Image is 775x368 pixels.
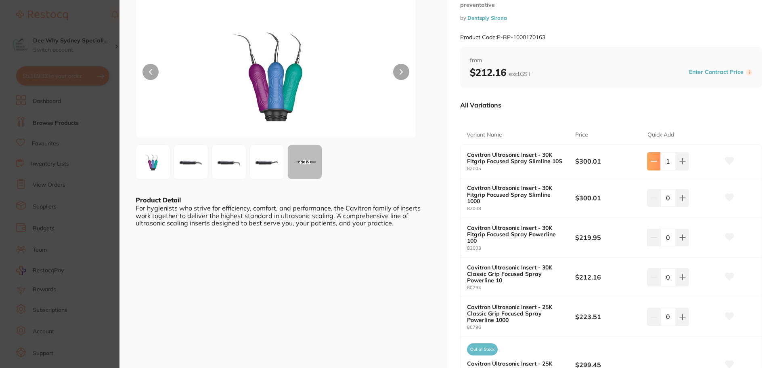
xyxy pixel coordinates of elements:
[509,70,531,78] span: excl. GST
[647,131,674,139] p: Quick Add
[467,343,498,355] span: Out of Stock
[470,66,531,78] b: $212.16
[575,193,640,202] b: $300.01
[467,166,575,171] small: 82005
[467,206,575,211] small: 82008
[460,34,545,41] small: Product Code: P-BP-1000170163
[575,157,640,166] b: $300.01
[467,285,575,290] small: 80294
[460,2,762,8] small: preventative
[192,10,360,138] img: My5qcGc
[467,15,507,21] a: Dentsply Sirona
[467,246,575,251] small: 82003
[575,312,640,321] b: $223.51
[467,264,564,284] b: Cavitron Ultrasonic Insert - 30K Classic Grip Focused Spray Powerline 10
[467,131,502,139] p: Variant Name
[138,147,168,177] img: My5qcGc
[470,57,752,65] span: from
[687,68,746,76] button: Enter Contract Price
[575,131,588,139] p: Price
[460,15,762,21] small: by
[288,145,322,179] div: + 34
[575,273,640,282] b: $212.16
[467,325,575,330] small: 80796
[746,69,752,76] label: i
[467,185,564,204] b: Cavitron Ultrasonic Insert - 30K Fitgrip Focused Spray Slimline 1000
[287,145,322,179] button: +34
[467,225,564,244] b: Cavitron Ultrasonic Insert - 30K Fitgrip Focused Spray Powerline 100
[136,204,431,227] div: For hygienists who strive for efficiency, comfort, and performance, the Cavitron family of insert...
[467,151,564,164] b: Cavitron Ultrasonic Insert - 30K Fitgrip Focused Spray Slimline 10S
[136,196,181,204] b: Product Detail
[467,304,564,323] b: Cavitron Ultrasonic Insert - 25K Classic Grip Focused Spray Powerline 1000
[176,147,205,177] img: LTYxMjE3MDIuanBn
[575,233,640,242] b: $219.95
[252,147,281,177] img: anBn
[460,101,501,109] p: All Variations
[214,147,243,177] img: Zw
